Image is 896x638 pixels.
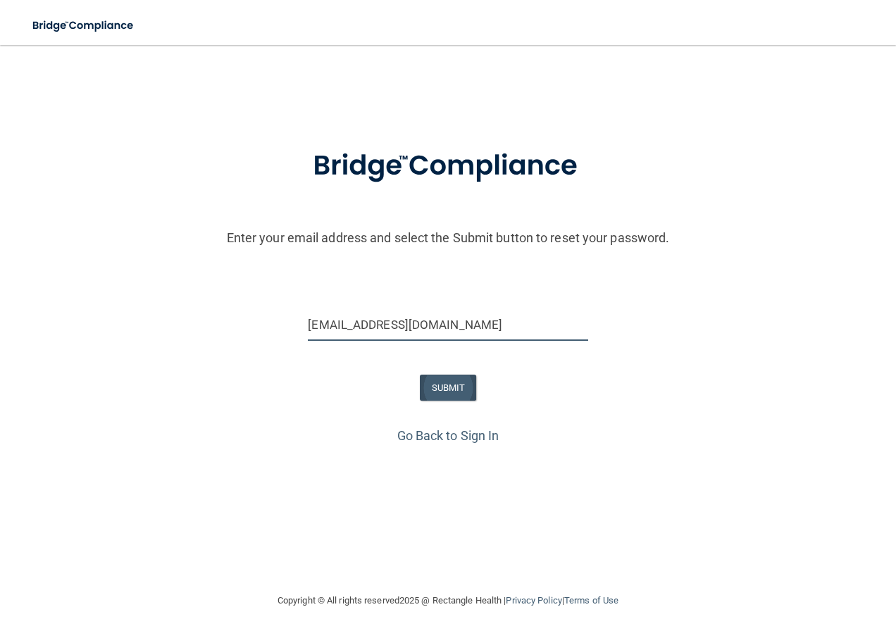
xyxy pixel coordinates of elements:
[308,309,587,341] input: Email
[21,11,147,40] img: bridge_compliance_login_screen.278c3ca4.svg
[564,595,618,606] a: Terms of Use
[420,375,477,401] button: SUBMIT
[397,428,499,443] a: Go Back to Sign In
[506,595,561,606] a: Privacy Policy
[284,130,612,203] img: bridge_compliance_login_screen.278c3ca4.svg
[191,578,705,623] div: Copyright © All rights reserved 2025 @ Rectangle Health | |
